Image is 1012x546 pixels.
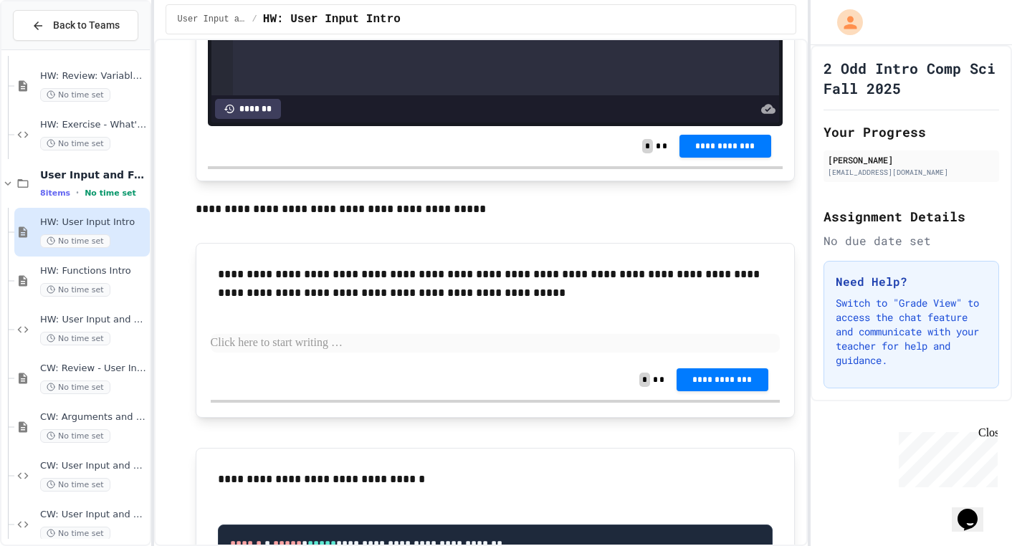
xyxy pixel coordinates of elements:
div: Chat with us now!Close [6,6,99,91]
h2: Assignment Details [824,206,999,226]
span: CW: Arguments and Default Parameters [40,411,147,423]
h3: Need Help? [836,273,987,290]
div: [PERSON_NAME] [828,153,995,166]
button: Back to Teams [13,10,138,41]
span: CW: Review - User Input [40,363,147,375]
div: [EMAIL_ADDRESS][DOMAIN_NAME] [828,167,995,178]
span: No time set [40,137,110,150]
span: No time set [40,88,110,102]
span: HW: User Input Intro [40,216,147,229]
span: • [76,187,79,198]
span: HW: User Input and Functions [40,314,147,326]
span: CW: User Input and Functions Individual [40,460,147,472]
p: Switch to "Grade View" to access the chat feature and communicate with your teacher for help and ... [836,296,987,368]
div: My Account [822,6,867,39]
iframe: chat widget [893,426,998,487]
span: No time set [40,332,110,345]
span: No time set [40,234,110,248]
span: / [252,14,257,25]
span: No time set [40,527,110,540]
span: No time set [85,188,136,198]
span: User Input and Functions [40,168,147,181]
span: 8 items [40,188,70,198]
div: No due date set [824,232,999,249]
span: No time set [40,478,110,492]
span: No time set [40,429,110,443]
span: HW: User Input Intro [263,11,401,28]
span: HW: Exercise - What's the Type? [40,119,147,131]
span: No time set [40,380,110,394]
iframe: chat widget [952,489,998,532]
h2: Your Progress [824,122,999,142]
span: HW: Functions Intro [40,265,147,277]
span: User Input and Functions [178,14,247,25]
span: No time set [40,283,110,297]
span: CW: User Input and Functions Team [40,509,147,521]
span: Back to Teams [53,18,120,33]
h1: 2 Odd Intro Comp Sci Fall 2025 [824,58,999,98]
span: HW: Review: Variables and Data Types [40,70,147,82]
